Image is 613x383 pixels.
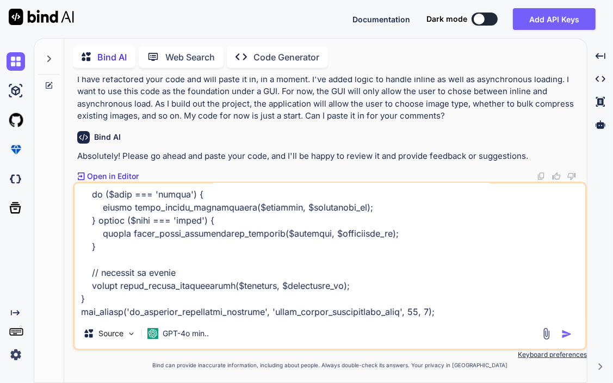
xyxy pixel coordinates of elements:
[561,329,572,339] img: icon
[352,14,410,25] button: Documentation
[127,329,136,338] img: Pick Models
[567,172,576,181] img: dislike
[7,170,25,188] img: darkCloudIdeIcon
[352,15,410,24] span: Documentation
[97,51,127,64] p: Bind AI
[7,140,25,159] img: premium
[7,82,25,100] img: ai-studio
[537,172,546,181] img: copy
[253,51,319,64] p: Code Generator
[552,172,561,181] img: like
[163,328,209,339] p: GPT-4o min..
[7,345,25,364] img: settings
[513,8,596,30] button: Add API Keys
[77,150,585,163] p: Absolutely! Please go ahead and paste your code, and I'll be happy to review it and provide feedb...
[77,73,585,122] p: I have refactored your code and will paste it in, in a moment. I've added logic to handle inline ...
[87,171,139,182] p: Open in Editor
[9,9,74,25] img: Bind AI
[7,111,25,129] img: githubLight
[75,183,585,318] textarea: <?lor /** * Ipsumd Sita: CO Adi-el-Sed Doeiu Temporincidi * Utlabo ETD: magna://aliquaenimadm.ve ...
[540,328,553,340] img: attachment
[426,14,467,24] span: Dark mode
[7,52,25,71] img: chat
[73,361,587,369] p: Bind can provide inaccurate information, including about people. Always double-check its answers....
[94,132,121,143] h6: Bind AI
[147,328,158,339] img: GPT-4o mini
[98,328,123,339] p: Source
[165,51,215,64] p: Web Search
[73,350,587,359] p: Keyboard preferences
